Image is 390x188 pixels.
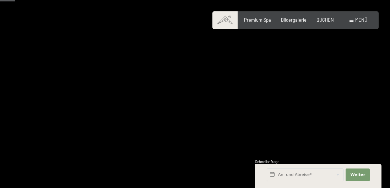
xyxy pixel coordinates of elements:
[244,17,271,23] a: Premium Spa
[255,160,280,164] span: Schnellanfrage
[355,17,367,23] span: Menü
[346,168,370,181] button: Weiter
[350,172,365,178] span: Weiter
[316,17,334,23] a: BUCHEN
[281,17,307,23] a: Bildergalerie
